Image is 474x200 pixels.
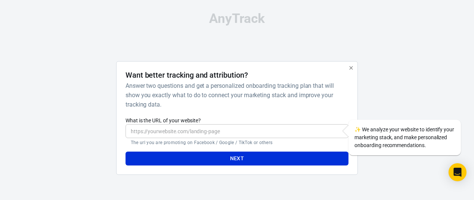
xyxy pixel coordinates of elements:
button: Next [126,152,348,165]
div: We analyze your website to identify your marketing stack, and make personalized onboarding recomm... [348,120,461,155]
label: What is the URL of your website? [126,117,348,124]
input: https://yourwebsite.com/landing-page [126,124,348,138]
div: Open Intercom Messenger [449,163,467,181]
span: sparkles [354,126,361,132]
div: AnyTrack [50,12,425,25]
p: The url you are promoting on Facebook / Google / TikTok or others [131,140,343,146]
h4: Want better tracking and attribution? [126,71,248,80]
h6: Answer two questions and get a personalized onboarding tracking plan that will show you exactly w... [126,81,345,109]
